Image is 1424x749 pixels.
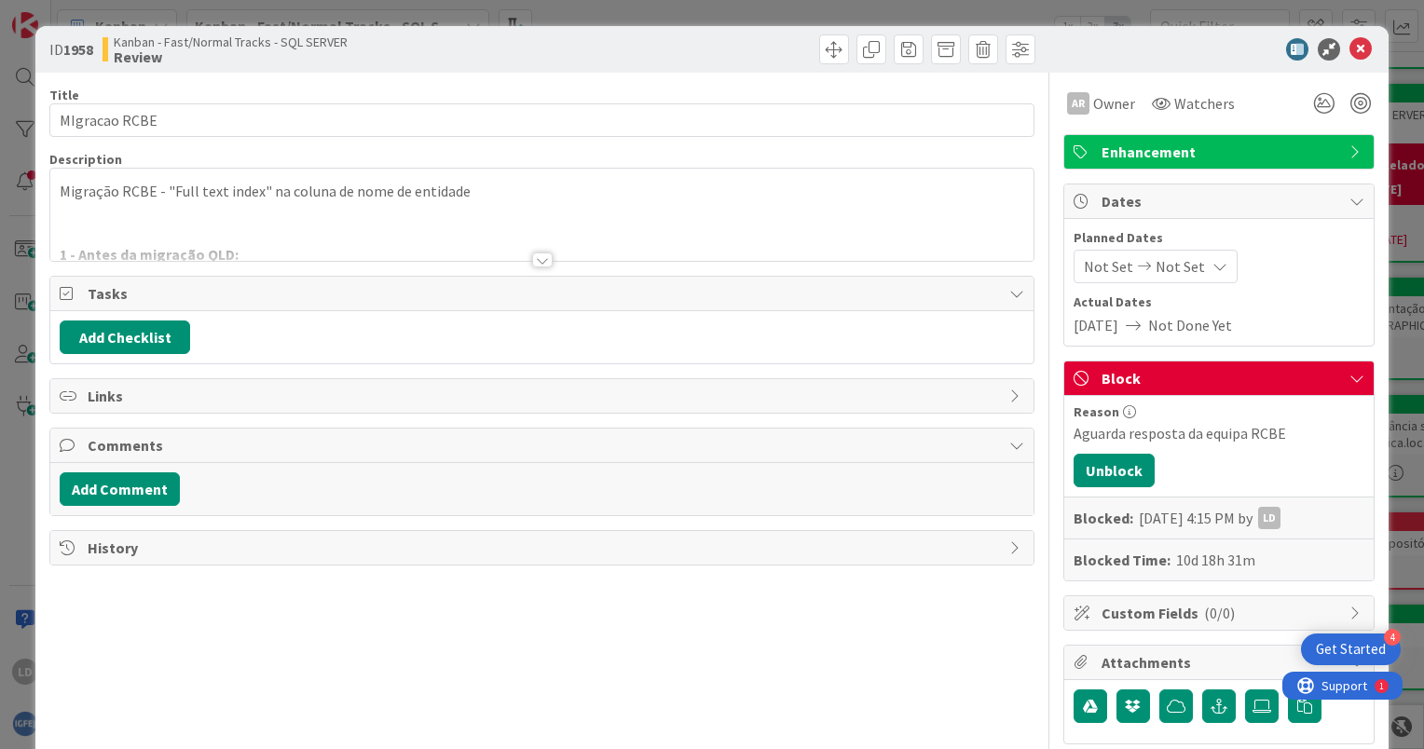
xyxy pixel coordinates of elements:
[1204,604,1235,622] span: ( 0/0 )
[1384,629,1401,646] div: 4
[1102,651,1340,674] span: Attachments
[88,434,1000,456] span: Comments
[1148,314,1232,336] span: Not Done Yet
[1174,92,1235,115] span: Watchers
[63,40,93,59] b: 1958
[60,320,190,354] button: Add Checklist
[1074,314,1118,336] span: [DATE]
[1074,454,1155,487] button: Unblock
[114,49,348,64] b: Review
[1156,255,1205,278] span: Not Set
[49,38,93,61] span: ID
[1074,507,1133,529] b: Blocked:
[49,151,122,168] span: Description
[88,385,1000,407] span: Links
[1074,549,1171,571] b: Blocked Time:
[49,87,79,103] label: Title
[1316,640,1386,659] div: Get Started
[1074,293,1364,312] span: Actual Dates
[60,472,180,506] button: Add Comment
[97,7,102,22] div: 1
[39,3,85,25] span: Support
[1102,367,1340,389] span: Block
[1074,405,1119,418] span: Reason
[1074,228,1364,248] span: Planned Dates
[1139,507,1280,529] div: [DATE] 4:15 PM by
[1102,602,1340,624] span: Custom Fields
[49,103,1034,137] input: type card name here...
[1258,507,1280,529] div: LD
[1084,255,1133,278] span: Not Set
[1102,141,1340,163] span: Enhancement
[114,34,348,49] span: Kanban - Fast/Normal Tracks - SQL SERVER
[88,537,1000,559] span: History
[1301,633,1401,665] div: Open Get Started checklist, remaining modules: 4
[1067,92,1089,115] div: AR
[1074,422,1364,444] div: Aguarda resposta da equipa RCBE
[1176,549,1255,571] div: 10d 18h 31m
[60,181,1024,202] p: Migração RCBE - "Full text index" na coluna de nome de entidade
[1093,92,1135,115] span: Owner
[1102,190,1340,212] span: Dates
[88,282,1000,305] span: Tasks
